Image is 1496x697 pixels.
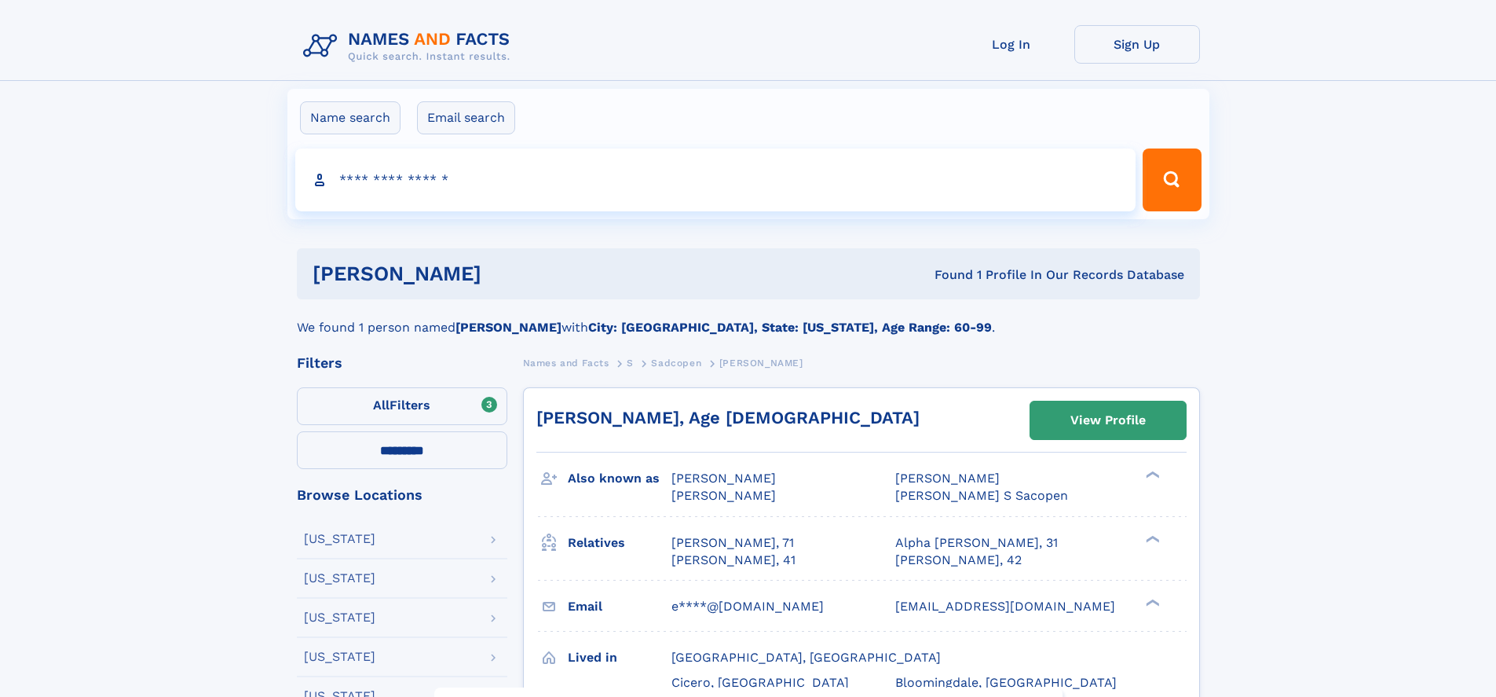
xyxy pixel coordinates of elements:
[1142,470,1161,480] div: ❯
[297,356,507,370] div: Filters
[651,358,701,369] span: Sadcopen
[588,320,992,335] b: City: [GEOGRAPHIC_DATA], State: [US_STATE], Age Range: 60-99
[297,299,1200,337] div: We found 1 person named with .
[671,552,796,569] a: [PERSON_NAME], 41
[297,25,523,68] img: Logo Names and Facts
[455,320,561,335] b: [PERSON_NAME]
[304,651,375,663] div: [US_STATE]
[895,599,1115,614] span: [EMAIL_ADDRESS][DOMAIN_NAME]
[671,488,776,503] span: [PERSON_NAME]
[373,398,390,413] span: All
[300,101,401,134] label: Name search
[536,408,920,427] a: [PERSON_NAME], Age [DEMOGRAPHIC_DATA]
[568,644,671,671] h3: Lived in
[304,572,375,585] div: [US_STATE]
[568,465,671,492] h3: Also known as
[627,358,634,369] span: S
[523,353,609,372] a: Names and Facts
[895,552,1022,569] a: [PERSON_NAME], 42
[568,530,671,556] h3: Relatives
[719,358,803,369] span: [PERSON_NAME]
[671,675,849,690] span: Cicero, [GEOGRAPHIC_DATA]
[651,353,701,372] a: Sadcopen
[568,593,671,620] h3: Email
[671,534,794,552] a: [PERSON_NAME], 71
[708,266,1184,284] div: Found 1 Profile In Our Records Database
[417,101,515,134] label: Email search
[1142,597,1161,607] div: ❯
[295,149,1136,211] input: search input
[895,488,1068,503] span: [PERSON_NAME] S Sacopen
[297,488,507,502] div: Browse Locations
[949,25,1074,64] a: Log In
[895,675,1117,690] span: Bloomingdale, [GEOGRAPHIC_DATA]
[1142,534,1161,544] div: ❯
[671,650,941,665] span: [GEOGRAPHIC_DATA], [GEOGRAPHIC_DATA]
[313,264,708,284] h1: [PERSON_NAME]
[297,387,507,425] label: Filters
[627,353,634,372] a: S
[895,534,1058,552] a: Alpha [PERSON_NAME], 31
[1143,149,1201,211] button: Search Button
[1074,25,1200,64] a: Sign Up
[1070,402,1146,438] div: View Profile
[895,471,1000,486] span: [PERSON_NAME]
[304,611,375,624] div: [US_STATE]
[304,533,375,545] div: [US_STATE]
[1030,402,1186,439] a: View Profile
[671,471,776,486] span: [PERSON_NAME]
